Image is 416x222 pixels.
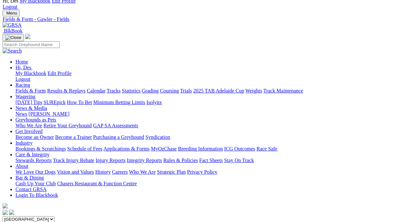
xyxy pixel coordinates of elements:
a: News [15,111,27,117]
a: Syndication [145,134,170,140]
img: logo-grsa-white.png [25,34,30,39]
a: Who We Are [15,123,42,128]
a: Racing [15,82,30,88]
a: How To Bet [67,100,92,105]
img: Close [5,35,21,40]
a: Injury Reports [95,158,125,163]
a: Logout [15,76,30,82]
a: ICG Outcomes [224,146,255,151]
div: Hi, Des [15,71,413,82]
a: Schedule of Fees [67,146,102,151]
a: SUREpick [44,100,65,105]
a: We Love Our Dogs [15,169,55,175]
a: Contact GRSA [15,187,46,192]
a: Results & Replays [47,88,85,93]
a: Track Maintenance [263,88,303,93]
a: Strategic Plan [157,169,186,175]
div: Bar & Dining [15,181,413,187]
a: Purchasing a Greyhound [93,134,144,140]
div: Greyhounds as Pets [15,123,413,129]
a: Care & Integrity [15,152,50,157]
img: facebook.svg [3,210,8,215]
a: Get Involved [15,129,43,134]
img: GRSA [3,22,22,28]
a: My Blackbook [15,71,46,76]
img: twitter.svg [9,210,14,215]
a: Bar & Dining [15,175,44,180]
a: News & Media [15,105,47,111]
a: Track Injury Rebate [53,158,94,163]
div: Get Involved [15,134,413,140]
a: MyOzChase [151,146,177,151]
input: Search [3,41,60,48]
div: Care & Integrity [15,158,413,163]
a: Integrity Reports [127,158,162,163]
span: BlkBook [4,28,23,34]
a: Greyhounds as Pets [15,117,56,122]
a: Become an Owner [15,134,54,140]
a: Become a Trainer [55,134,92,140]
a: Edit Profile [48,71,72,76]
a: Wagering [15,94,35,99]
a: Tracks [107,88,121,93]
div: News & Media [15,111,413,117]
a: Fields & Form [15,88,46,93]
div: Racing [15,88,413,94]
a: [DATE] Tips [15,100,42,105]
img: logo-grsa-white.png [3,203,8,208]
a: History [95,169,111,175]
a: About [15,163,28,169]
div: Industry [15,146,413,152]
a: Logout [3,4,17,9]
a: [PERSON_NAME] [28,111,69,117]
a: Home [15,59,28,64]
img: Search [3,48,22,54]
a: Race Safe [256,146,277,151]
div: About [15,169,413,175]
a: Statistics [122,88,141,93]
span: Menu [6,11,17,15]
a: Industry [15,140,33,146]
a: Vision and Values [57,169,94,175]
a: Cash Up Your Club [15,181,56,186]
a: 2025 TAB Adelaide Cup [193,88,244,93]
button: Toggle navigation [3,34,24,41]
a: Fact Sheets [199,158,223,163]
a: Stewards Reports [15,158,52,163]
button: Toggle navigation [3,10,20,16]
a: Login To Blackbook [15,192,58,198]
a: Careers [112,169,128,175]
a: Minimum Betting Limits [93,100,145,105]
a: Trials [180,88,192,93]
a: Retire Your Greyhound [44,123,92,128]
a: Weights [245,88,262,93]
a: Coursing [160,88,179,93]
a: Privacy Policy [187,169,217,175]
div: Wagering [15,100,413,105]
a: Bookings & Scratchings [15,146,66,151]
a: BlkBook [3,28,23,34]
a: Stay On Track [224,158,254,163]
a: Grading [142,88,159,93]
a: Applications & Forms [104,146,150,151]
a: Calendar [87,88,105,93]
a: GAP SA Assessments [93,123,138,128]
span: Hi, Des [15,65,31,70]
a: Chasers Restaurant & Function Centre [57,181,137,186]
a: Who We Are [129,169,156,175]
a: Fields & Form - Gawler - Fields [3,16,413,22]
a: Isolynx [146,100,162,105]
a: Breeding Information [178,146,223,151]
a: Rules & Policies [163,158,198,163]
a: Hi, Des [15,65,33,70]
